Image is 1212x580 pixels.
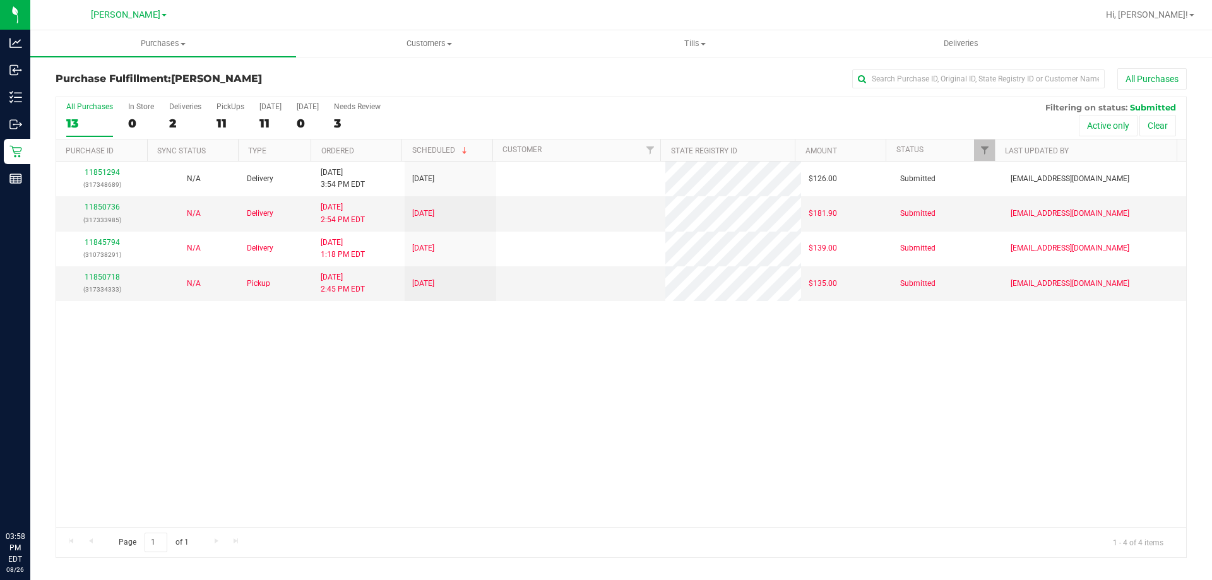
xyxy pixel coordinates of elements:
a: Customer [502,145,542,154]
span: [DATE] [412,242,434,254]
span: [EMAIL_ADDRESS][DOMAIN_NAME] [1011,278,1129,290]
span: Pickup [247,278,270,290]
a: Purchases [30,30,296,57]
inline-svg: Inbound [9,64,22,76]
div: 0 [128,116,154,131]
p: (317334333) [64,283,140,295]
span: [DATE] 2:54 PM EDT [321,201,365,225]
span: Delivery [247,173,273,185]
p: (310738291) [64,249,140,261]
span: [EMAIL_ADDRESS][DOMAIN_NAME] [1011,173,1129,185]
a: Amount [805,146,837,155]
span: $139.00 [809,242,837,254]
a: Type [248,146,266,155]
span: Filtering on status: [1045,102,1127,112]
span: Purchases [30,38,296,49]
div: 2 [169,116,201,131]
div: 13 [66,116,113,131]
button: N/A [187,242,201,254]
div: 11 [217,116,244,131]
span: [DATE] 3:54 PM EDT [321,167,365,191]
a: State Registry ID [671,146,737,155]
a: 11850718 [85,273,120,281]
div: Needs Review [334,102,381,111]
span: [DATE] [412,173,434,185]
span: Submitted [900,208,936,220]
a: Filter [639,139,660,161]
p: 03:58 PM EDT [6,531,25,565]
a: 11851294 [85,168,120,177]
span: 1 - 4 of 4 items [1103,533,1173,552]
a: Tills [562,30,828,57]
inline-svg: Outbound [9,118,22,131]
a: Purchase ID [66,146,114,155]
span: [PERSON_NAME] [91,9,160,20]
span: $126.00 [809,173,837,185]
span: Submitted [900,173,936,185]
span: Page of 1 [108,533,199,552]
inline-svg: Inventory [9,91,22,104]
span: [DATE] [412,208,434,220]
span: [DATE] [412,278,434,290]
span: $135.00 [809,278,837,290]
button: Clear [1139,115,1176,136]
div: PickUps [217,102,244,111]
a: 11850736 [85,203,120,211]
input: Search Purchase ID, Original ID, State Registry ID or Customer Name... [852,69,1105,88]
inline-svg: Retail [9,145,22,158]
span: Delivery [247,208,273,220]
span: [DATE] 2:45 PM EDT [321,271,365,295]
span: [PERSON_NAME] [171,73,262,85]
button: Active only [1079,115,1138,136]
h3: Purchase Fulfillment: [56,73,432,85]
inline-svg: Analytics [9,37,22,49]
span: Submitted [900,242,936,254]
a: 11845794 [85,238,120,247]
div: [DATE] [297,102,319,111]
inline-svg: Reports [9,172,22,185]
span: Hi, [PERSON_NAME]! [1106,9,1188,20]
a: Sync Status [157,146,206,155]
span: Not Applicable [187,209,201,218]
button: N/A [187,278,201,290]
span: Not Applicable [187,174,201,183]
div: 11 [259,116,282,131]
span: Submitted [900,278,936,290]
span: [EMAIL_ADDRESS][DOMAIN_NAME] [1011,242,1129,254]
div: [DATE] [259,102,282,111]
p: (317333985) [64,214,140,226]
div: Deliveries [169,102,201,111]
span: Delivery [247,242,273,254]
p: 08/26 [6,565,25,574]
span: Submitted [1130,102,1176,112]
button: N/A [187,208,201,220]
a: Last Updated By [1005,146,1069,155]
p: (317348689) [64,179,140,191]
div: 0 [297,116,319,131]
iframe: Resource center [13,479,50,517]
span: Not Applicable [187,244,201,252]
span: Not Applicable [187,279,201,288]
span: [DATE] 1:18 PM EDT [321,237,365,261]
a: Filter [974,139,995,161]
a: Deliveries [828,30,1094,57]
span: Tills [562,38,827,49]
div: In Store [128,102,154,111]
span: Deliveries [927,38,995,49]
input: 1 [145,533,167,552]
button: All Purchases [1117,68,1187,90]
span: Customers [297,38,561,49]
span: [EMAIL_ADDRESS][DOMAIN_NAME] [1011,208,1129,220]
a: Customers [296,30,562,57]
span: $181.90 [809,208,837,220]
div: 3 [334,116,381,131]
a: Scheduled [412,146,470,155]
a: Ordered [321,146,354,155]
a: Status [896,145,924,154]
div: All Purchases [66,102,113,111]
button: N/A [187,173,201,185]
